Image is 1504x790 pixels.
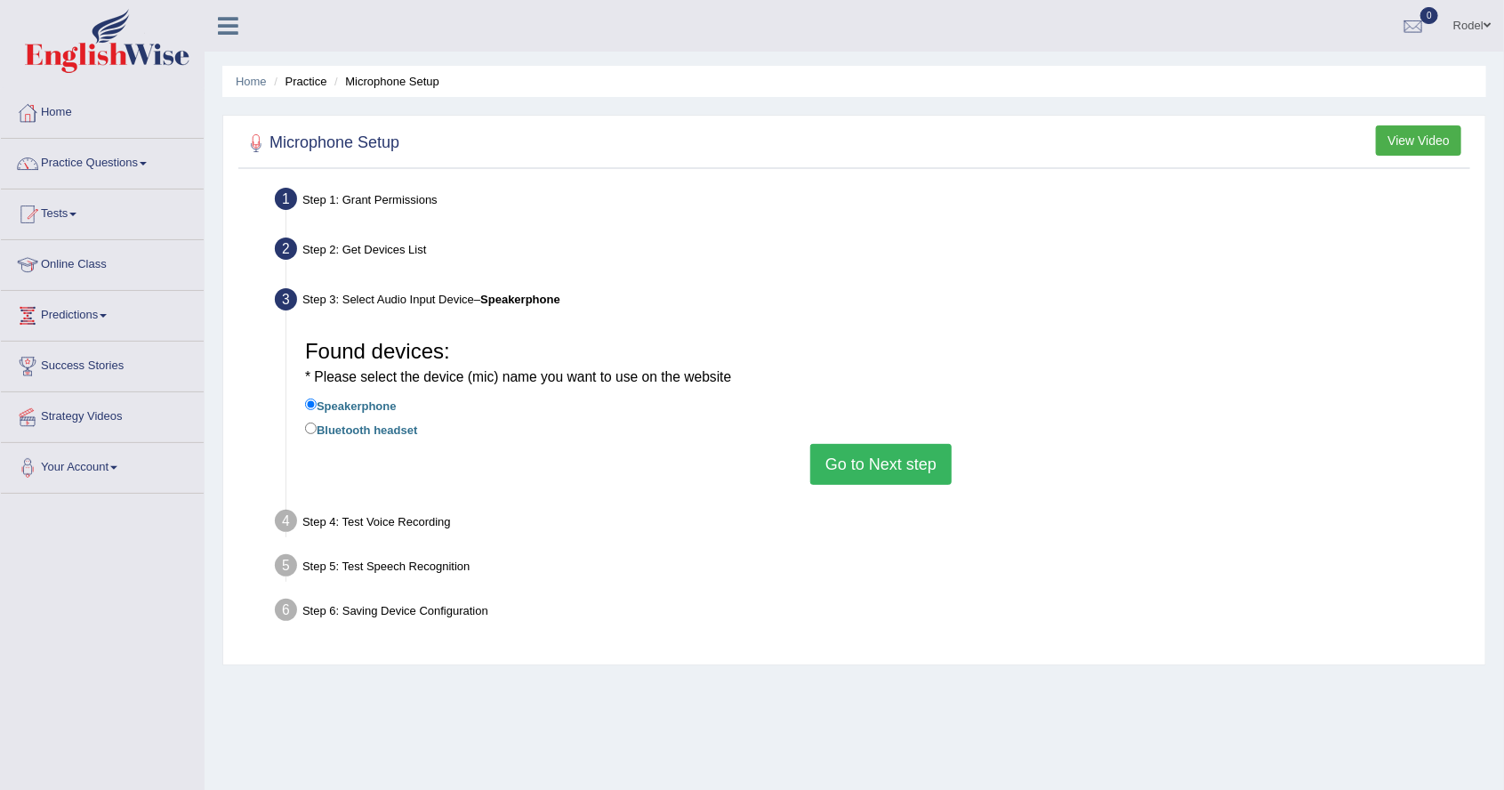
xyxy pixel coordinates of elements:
li: Microphone Setup [330,73,439,90]
input: Bluetooth headset [305,423,317,434]
h3: Found devices: [305,340,1457,387]
a: Tests [1,189,204,234]
div: Step 2: Get Devices List [267,232,1477,271]
div: Step 5: Test Speech Recognition [267,549,1477,588]
a: Strategy Videos [1,392,204,437]
b: Speakerphone [480,293,560,306]
button: View Video [1376,125,1461,156]
a: Home [1,88,204,133]
a: Your Account [1,443,204,488]
div: Step 3: Select Audio Input Device [267,283,1477,322]
span: – [474,293,560,306]
input: Speakerphone [305,399,317,410]
h2: Microphone Setup [243,130,399,157]
a: Home [236,75,267,88]
div: Step 4: Test Voice Recording [267,504,1477,544]
a: Practice Questions [1,139,204,183]
div: Step 6: Saving Device Configuration [267,593,1477,633]
a: Online Class [1,240,204,285]
label: Speakerphone [305,395,397,415]
span: 0 [1420,7,1438,24]
button: Go to Next step [810,444,952,485]
label: Bluetooth headset [305,419,417,439]
a: Predictions [1,291,204,335]
li: Practice [269,73,326,90]
a: Success Stories [1,342,204,386]
small: * Please select the device (mic) name you want to use on the website [305,369,731,384]
div: Step 1: Grant Permissions [267,182,1477,222]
